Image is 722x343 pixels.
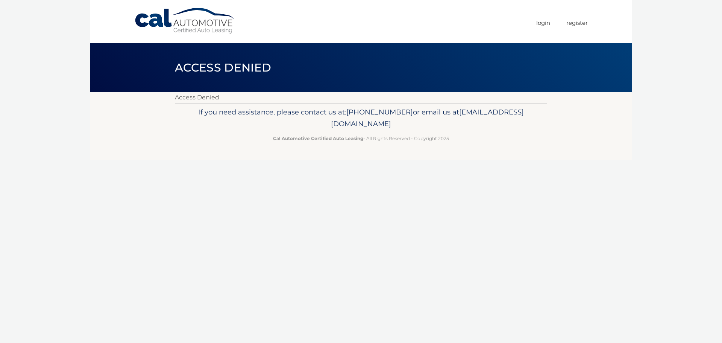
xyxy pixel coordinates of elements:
p: If you need assistance, please contact us at: or email us at [180,106,542,130]
span: [PHONE_NUMBER] [346,108,413,116]
a: Register [566,17,588,29]
a: Login [536,17,550,29]
span: Access Denied [175,61,271,75]
strong: Cal Automotive Certified Auto Leasing [273,136,363,141]
a: Cal Automotive [134,8,236,34]
p: Access Denied [175,92,547,103]
p: - All Rights Reserved - Copyright 2025 [180,134,542,142]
